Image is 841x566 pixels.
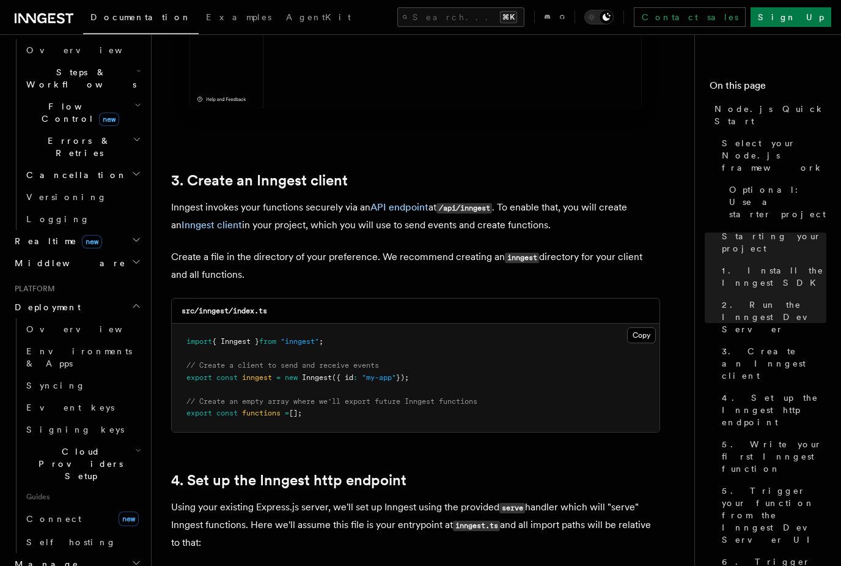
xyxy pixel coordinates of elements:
span: Examples [206,12,271,22]
button: Steps & Workflows [21,61,144,95]
span: Documentation [90,12,191,22]
a: Node.js Quick Start [710,98,826,132]
a: Starting your project [717,225,826,259]
a: Overview [21,318,144,340]
a: Logging [21,208,144,230]
span: Self hosting [26,537,116,547]
span: ({ id [332,373,353,382]
span: AgentKit [286,12,351,22]
code: inngest.ts [453,521,500,531]
span: { Inngest } [212,337,259,346]
a: Contact sales [634,7,746,27]
span: 5. Write your first Inngest function [722,438,826,475]
span: Platform [10,284,55,294]
div: Deployment [10,318,144,553]
span: Steps & Workflows [21,66,136,91]
a: Versioning [21,186,144,208]
a: 3. Create an Inngest client [171,172,348,189]
a: Event keys [21,397,144,419]
span: Syncing [26,381,86,390]
a: AgentKit [279,4,358,33]
span: // Create a client to send and receive events [186,361,379,370]
div: Inngest Functions [10,39,144,230]
span: functions [242,409,281,417]
span: Overview [26,45,152,55]
span: Node.js Quick Start [714,103,826,127]
span: Versioning [26,192,107,202]
span: : [353,373,358,382]
span: Realtime [10,235,102,247]
span: Optional: Use a starter project [729,184,826,220]
a: Documentation [83,4,199,34]
span: = [285,409,289,417]
span: = [276,373,281,382]
button: Cancellation [21,164,144,186]
code: /api/inngest [436,203,492,214]
span: Overview [26,324,152,334]
a: 5. Write your first Inngest function [717,433,826,480]
a: Environments & Apps [21,340,144,374]
span: "inngest" [281,337,319,346]
button: Cloud Providers Setup [21,441,144,487]
span: Signing keys [26,425,124,434]
button: Errors & Retries [21,130,144,164]
a: Connectnew [21,507,144,531]
a: Self hosting [21,531,144,553]
span: const [216,373,238,382]
span: Cancellation [21,169,127,181]
a: 2. Run the Inngest Dev Server [717,294,826,340]
p: Using your existing Express.js server, we'll set up Inngest using the provided handler which will... [171,499,660,551]
span: 5. Trigger your function from the Inngest Dev Server UI [722,485,826,546]
h4: On this page [710,78,826,98]
span: Environments & Apps [26,346,132,368]
span: []; [289,409,302,417]
span: Cloud Providers Setup [21,445,135,482]
p: Create a file in the directory of your preference. We recommend creating an directory for your cl... [171,248,660,283]
button: Search...⌘K [397,7,524,27]
span: new [99,113,119,126]
span: 1. Install the Inngest SDK [722,264,826,289]
span: ; [319,337,323,346]
span: "my-app" [362,373,396,382]
a: Sign Up [751,7,831,27]
span: 2. Run the Inngest Dev Server [722,299,826,335]
a: Examples [199,4,279,33]
span: 3. Create an Inngest client [722,345,826,382]
span: }); [396,373,409,382]
a: Signing keys [21,419,144,441]
button: Toggle dark mode [584,10,614,24]
span: export [186,409,212,417]
a: Inngest client [182,219,242,231]
code: inngest [505,253,539,263]
span: Starting your project [722,230,826,255]
span: Guides [21,487,144,507]
a: 4. Set up the Inngest http endpoint [717,387,826,433]
span: Event keys [26,403,114,412]
span: Select your Node.js framework [722,137,826,174]
button: Copy [627,327,656,343]
span: new [285,373,298,382]
span: Logging [26,214,90,224]
span: new [119,512,139,526]
button: Deployment [10,296,144,318]
a: Optional: Use a starter project [724,179,826,225]
span: // Create an empty array where we'll export future Inngest functions [186,397,477,406]
span: from [259,337,276,346]
a: 5. Trigger your function from the Inngest Dev Server UI [717,480,826,551]
span: Middleware [10,257,126,269]
span: const [216,409,238,417]
a: Syncing [21,374,144,397]
span: Flow Control [21,100,134,125]
a: 1. Install the Inngest SDK [717,259,826,294]
span: export [186,373,212,382]
a: 4. Set up the Inngest http endpoint [171,472,406,489]
span: Deployment [10,301,81,313]
a: 3. Create an Inngest client [717,340,826,387]
span: Errors & Retries [21,135,133,159]
p: Inngest invokes your functions securely via an at . To enable that, you will create an in your pr... [171,199,660,234]
a: Select your Node.js framework [717,132,826,179]
span: Connect [26,514,81,524]
span: new [82,235,102,248]
button: Middleware [10,252,144,274]
button: Realtimenew [10,230,144,252]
